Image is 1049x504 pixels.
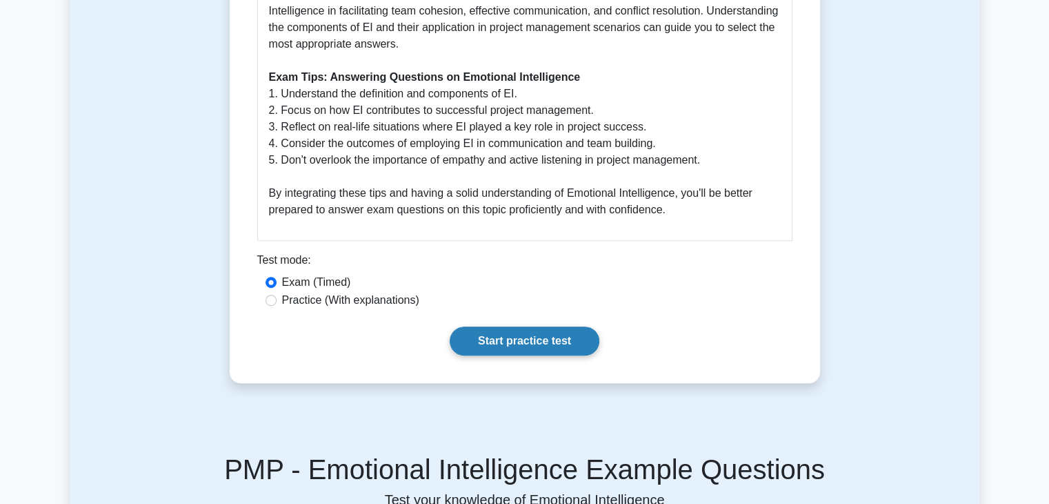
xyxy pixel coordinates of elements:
[450,327,599,356] a: Start practice test
[257,252,792,274] div: Test mode:
[269,71,581,83] b: Exam Tips: Answering Questions on Emotional Intelligence
[86,453,963,486] h5: PMP - Emotional Intelligence Example Questions
[282,274,351,291] label: Exam (Timed)
[282,292,419,309] label: Practice (With explanations)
